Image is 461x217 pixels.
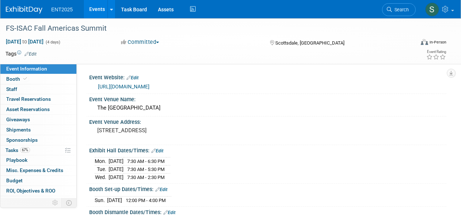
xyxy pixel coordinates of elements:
[109,165,124,174] td: [DATE]
[95,157,109,165] td: Mon.
[97,127,230,134] pre: [STREET_ADDRESS]
[126,198,166,203] span: 12:00 PM - 4:00 PM
[6,167,63,173] span: Misc. Expenses & Credits
[6,106,50,112] span: Asset Reservations
[21,39,28,45] span: to
[6,178,23,183] span: Budget
[151,148,163,153] a: Edit
[95,173,109,181] td: Wed.
[382,38,446,49] div: Event Format
[429,39,446,45] div: In-Person
[6,96,51,102] span: Travel Reservations
[109,173,124,181] td: [DATE]
[0,186,76,196] a: ROI, Objectives & ROO
[24,52,37,57] a: Edit
[37,198,45,203] span: 15
[6,86,17,92] span: Staff
[6,76,29,82] span: Booth
[163,210,175,215] a: Edit
[0,74,76,84] a: Booth
[89,117,446,126] div: Event Venue Address:
[95,196,107,204] td: Sun.
[6,157,27,163] span: Playbook
[20,147,30,153] span: 67%
[0,64,76,74] a: Event Information
[382,3,416,16] a: Search
[155,187,167,192] a: Edit
[89,184,446,193] div: Booth Set-up Dates/Times:
[5,38,44,45] span: [DATE] [DATE]
[425,3,439,16] img: Stephanie Silva
[6,66,47,72] span: Event Information
[0,125,76,135] a: Shipments
[127,167,165,172] span: 7:30 AM - 5:30 PM
[5,147,30,153] span: Tasks
[98,84,150,90] a: [URL][DOMAIN_NAME]
[89,94,446,103] div: Event Venue Name:
[6,198,45,204] span: Attachments
[0,145,76,155] a: Tasks67%
[5,50,37,57] td: Tags
[107,196,122,204] td: [DATE]
[0,176,76,186] a: Budget
[23,77,27,81] i: Booth reservation complete
[0,196,76,206] a: Attachments15
[109,157,124,165] td: [DATE]
[118,38,162,46] button: Committed
[6,6,42,14] img: ExhibitDay
[0,94,76,104] a: Travel Reservations
[275,40,344,46] span: Scottsdale, [GEOGRAPHIC_DATA]
[45,40,60,45] span: (4 days)
[95,102,441,114] div: The [GEOGRAPHIC_DATA]
[0,84,76,94] a: Staff
[89,207,446,216] div: Booth Dismantle Dates/Times:
[95,165,109,174] td: Tue.
[49,198,62,208] td: Personalize Event Tab Strip
[89,145,446,155] div: Exhibit Hall Dates/Times:
[0,135,76,145] a: Sponsorships
[392,7,409,12] span: Search
[6,127,31,133] span: Shipments
[89,72,446,81] div: Event Website:
[51,7,73,12] span: ENT2025
[6,117,30,122] span: Giveaways
[3,22,409,35] div: FS-ISAC Fall Americas Summit
[421,39,428,45] img: Format-Inperson.png
[127,159,165,164] span: 7:30 AM - 6:30 PM
[6,137,38,143] span: Sponsorships
[6,188,55,194] span: ROI, Objectives & ROO
[62,198,77,208] td: Toggle Event Tabs
[0,165,76,175] a: Misc. Expenses & Credits
[426,50,446,54] div: Event Rating
[0,115,76,125] a: Giveaways
[126,75,139,80] a: Edit
[127,175,165,180] span: 7:30 AM - 2:30 PM
[0,104,76,114] a: Asset Reservations
[0,155,76,165] a: Playbook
